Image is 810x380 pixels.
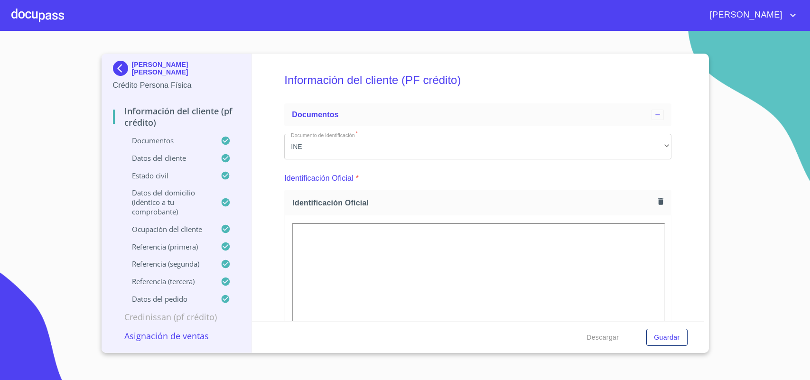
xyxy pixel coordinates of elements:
[292,198,654,208] span: Identificación Oficial
[654,332,680,343] span: Guardar
[113,80,241,91] p: Crédito Persona Física
[113,188,221,216] p: Datos del domicilio (idéntico a tu comprobante)
[284,134,671,159] div: INE
[113,171,221,180] p: Estado Civil
[113,224,221,234] p: Ocupación del Cliente
[113,61,241,80] div: [PERSON_NAME] [PERSON_NAME]
[583,329,623,346] button: Descargar
[132,61,241,76] p: [PERSON_NAME] [PERSON_NAME]
[113,294,221,304] p: Datos del pedido
[113,259,221,269] p: Referencia (segunda)
[646,329,687,346] button: Guardar
[284,103,671,126] div: Documentos
[703,8,787,23] span: [PERSON_NAME]
[284,61,671,100] h5: Información del cliente (PF crédito)
[113,136,221,145] p: Documentos
[113,311,241,323] p: Credinissan (PF crédito)
[703,8,799,23] button: account of current user
[113,61,132,76] img: Docupass spot blue
[113,153,221,163] p: Datos del cliente
[113,242,221,251] p: Referencia (primera)
[587,332,619,343] span: Descargar
[113,277,221,286] p: Referencia (tercera)
[113,330,241,342] p: Asignación de Ventas
[113,105,241,128] p: Información del cliente (PF crédito)
[292,111,338,119] span: Documentos
[284,173,354,184] p: Identificación Oficial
